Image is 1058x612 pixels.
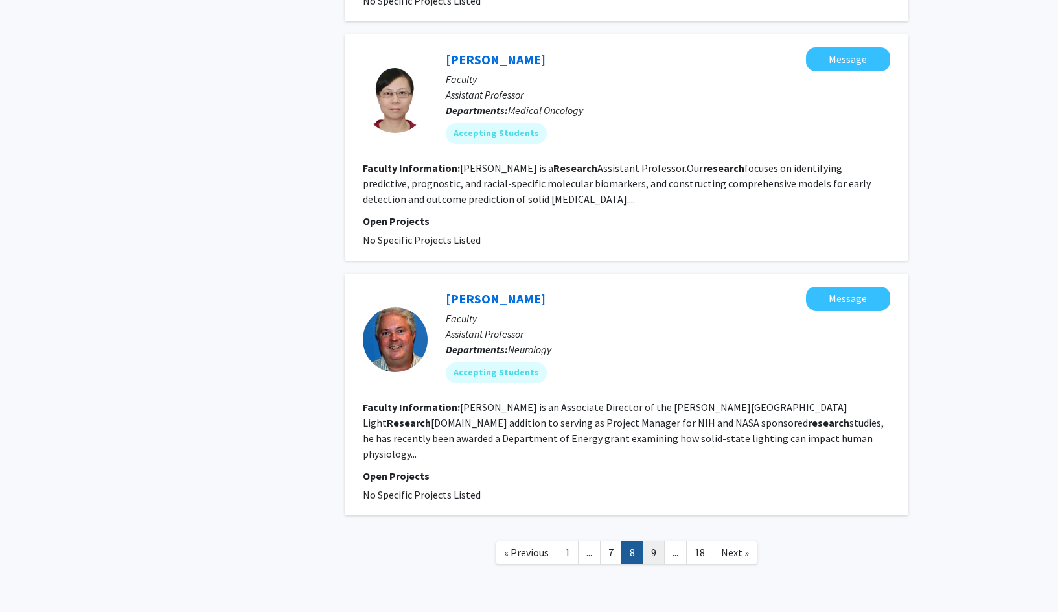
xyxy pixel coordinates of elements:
b: Research [553,161,597,174]
b: research [703,161,744,174]
span: ... [586,546,592,559]
a: Previous [496,541,557,564]
span: No Specific Projects Listed [363,233,481,246]
p: Assistant Professor [446,326,890,342]
nav: Page navigation [345,528,908,581]
b: research [808,416,849,429]
a: [PERSON_NAME] [446,51,546,67]
a: [PERSON_NAME] [446,290,546,307]
span: Next » [721,546,749,559]
b: Research [387,416,431,429]
span: Neurology [508,343,551,356]
button: Message John Hanifin [806,287,890,311]
mat-chip: Accepting Students [446,362,547,383]
fg-read-more: [PERSON_NAME] is a Assistant Professor.Our focuses on identifying predictive, prognostic, and rac... [363,161,871,206]
b: Faculty Information: [363,161,460,174]
b: Departments: [446,104,508,117]
a: 9 [643,541,665,564]
span: « Previous [504,546,549,559]
button: Message Chun Wang [806,47,890,71]
p: Faculty [446,71,890,87]
mat-chip: Accepting Students [446,123,547,144]
fg-read-more: [PERSON_NAME] is an Associate Director of the [PERSON_NAME][GEOGRAPHIC_DATA] Light [DOMAIN_NAME] ... [363,401,884,460]
a: Next [713,541,757,564]
span: ... [673,546,678,559]
b: Departments: [446,343,508,356]
span: Medical Oncology [508,104,583,117]
a: 8 [621,541,643,564]
a: 7 [600,541,622,564]
p: Faculty [446,311,890,326]
p: Open Projects [363,213,890,229]
a: 18 [686,541,713,564]
p: Open Projects [363,468,890,484]
a: 1 [557,541,579,564]
b: Faculty Information: [363,401,460,414]
p: Assistant Professor [446,87,890,102]
iframe: Chat [10,554,55,602]
span: No Specific Projects Listed [363,488,481,501]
